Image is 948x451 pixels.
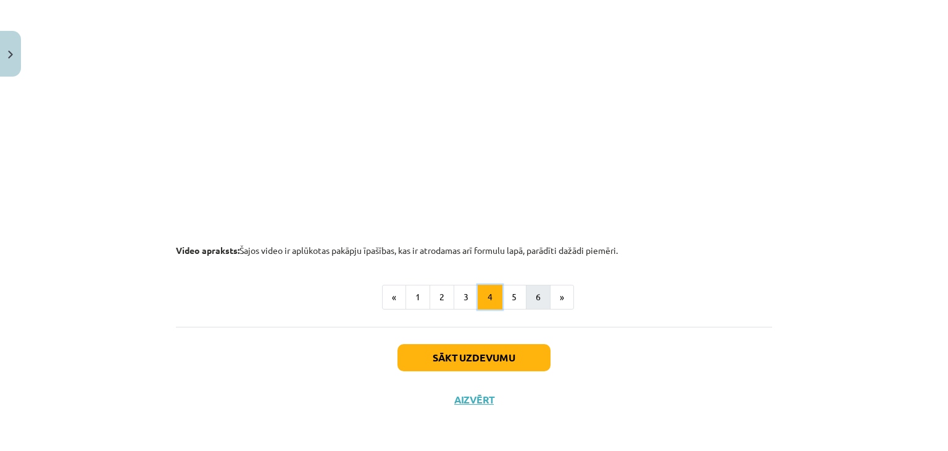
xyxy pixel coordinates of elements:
[176,285,772,310] nav: Page navigation example
[550,285,574,310] button: »
[478,285,502,310] button: 4
[526,285,551,310] button: 6
[451,394,497,406] button: Aizvērt
[454,285,478,310] button: 3
[397,344,551,371] button: Sākt uzdevumu
[382,285,406,310] button: «
[176,245,239,256] b: Video apraksts:
[430,285,454,310] button: 2
[405,285,430,310] button: 1
[176,244,772,257] p: Šajos video ir aplūkotas pakāpju īpašības, kas ir atrodamas arī formulu lapā, parādīti dažādi pie...
[8,51,13,59] img: icon-close-lesson-0947bae3869378f0d4975bcd49f059093ad1ed9edebbc8119c70593378902aed.svg
[502,285,526,310] button: 5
